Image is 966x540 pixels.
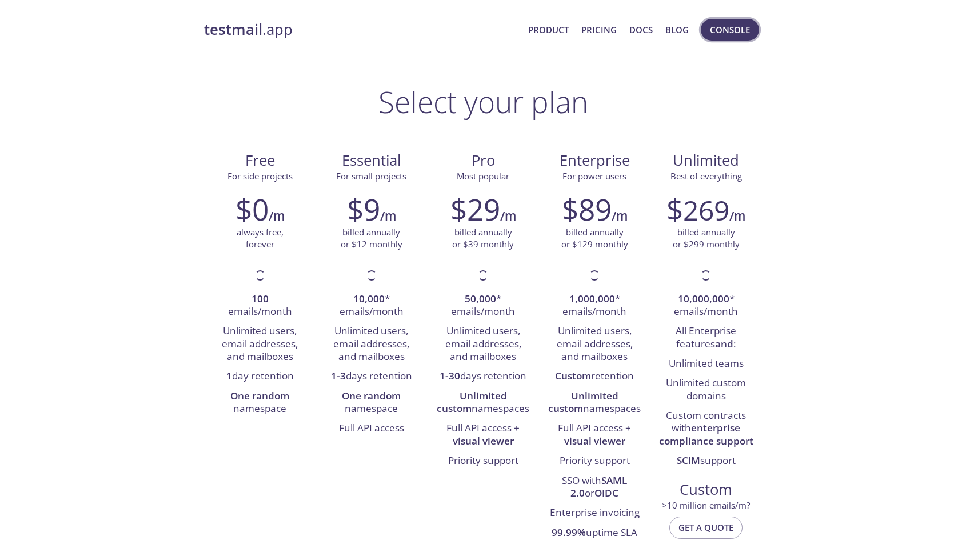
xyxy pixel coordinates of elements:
[436,419,530,451] li: Full API access +
[324,387,418,419] li: namespace
[204,20,519,39] a: testmail.app
[453,434,514,447] strong: visual viewer
[378,85,588,119] h1: Select your plan
[665,22,689,37] a: Blog
[659,322,753,354] li: All Enterprise features :
[342,389,401,402] strong: One random
[213,290,307,322] li: emails/month
[701,19,759,41] button: Console
[324,290,418,322] li: * emails/month
[548,367,642,386] li: retention
[564,434,625,447] strong: visual viewer
[204,19,262,39] strong: testmail
[548,290,642,322] li: * emails/month
[570,474,627,499] strong: SAML 2.0
[683,191,729,229] span: 269
[677,454,700,467] strong: SCIM
[569,292,615,305] strong: 1,000,000
[548,389,618,415] strong: Unlimited custom
[213,387,307,419] li: namespace
[678,292,729,305] strong: 10,000,000
[440,369,460,382] strong: 1-30
[227,170,293,182] span: For side projects
[213,367,307,386] li: day retention
[325,151,418,170] span: Essential
[710,22,750,37] span: Console
[659,374,753,406] li: Unlimited custom domains
[465,292,496,305] strong: 50,000
[436,151,529,170] span: Pro
[662,499,750,511] span: > 10 million emails/m?
[659,290,753,322] li: * emails/month
[436,367,530,386] li: days retention
[336,170,406,182] span: For small projects
[548,503,642,523] li: Enterprise invoicing
[380,206,396,226] h6: /m
[548,419,642,451] li: Full API access +
[659,354,753,374] li: Unlimited teams
[670,170,742,182] span: Best of everything
[213,322,307,367] li: Unlimited users, email addresses, and mailboxes
[237,226,284,251] p: always free, forever
[629,22,653,37] a: Docs
[660,480,753,499] span: Custom
[452,226,514,251] p: billed annually or $39 monthly
[659,451,753,471] li: support
[353,292,385,305] strong: 10,000
[548,387,642,419] li: namespaces
[548,451,642,471] li: Priority support
[324,367,418,386] li: days retention
[437,389,507,415] strong: Unlimited custom
[659,421,753,447] strong: enterprise compliance support
[594,486,618,499] strong: OIDC
[561,226,628,251] p: billed annually or $129 monthly
[500,206,516,226] h6: /m
[669,517,743,538] button: Get a quote
[555,369,591,382] strong: Custom
[436,387,530,419] li: namespaces
[436,322,530,367] li: Unlimited users, email addresses, and mailboxes
[528,22,569,37] a: Product
[436,290,530,322] li: * emails/month
[252,292,269,305] strong: 100
[581,22,617,37] a: Pricing
[230,389,289,402] strong: One random
[341,226,402,251] p: billed annually or $12 monthly
[612,206,628,226] h6: /m
[729,206,745,226] h6: /m
[548,471,642,504] li: SSO with or
[673,226,740,251] p: billed annually or $299 monthly
[659,406,753,451] li: Custom contracts with
[269,206,285,226] h6: /m
[235,192,269,226] h2: $0
[715,337,733,350] strong: and
[324,322,418,367] li: Unlimited users, email addresses, and mailboxes
[450,192,500,226] h2: $29
[562,170,626,182] span: For power users
[324,419,418,438] li: Full API access
[552,526,586,539] strong: 99.99%
[666,192,729,226] h2: $
[673,150,739,170] span: Unlimited
[436,451,530,471] li: Priority support
[548,322,642,367] li: Unlimited users, email addresses, and mailboxes
[548,151,641,170] span: Enterprise
[457,170,509,182] span: Most popular
[331,369,346,382] strong: 1-3
[213,151,306,170] span: Free
[226,369,232,382] strong: 1
[562,192,612,226] h2: $89
[678,520,733,535] span: Get a quote
[347,192,380,226] h2: $9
